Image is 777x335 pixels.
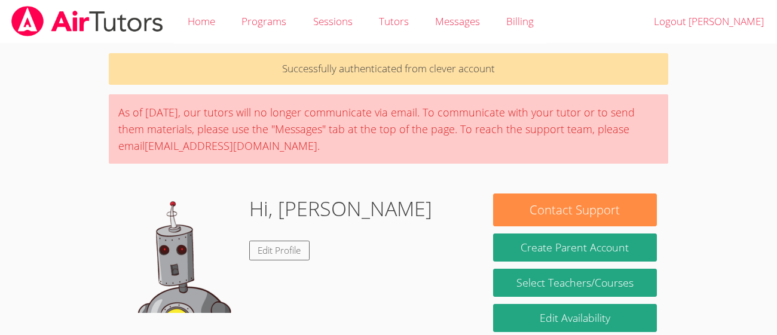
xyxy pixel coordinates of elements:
[249,193,432,224] h1: Hi, [PERSON_NAME]
[435,14,480,28] span: Messages
[249,241,310,260] a: Edit Profile
[109,94,668,164] div: As of [DATE], our tutors will no longer communicate via email. To communicate with your tutor or ...
[109,53,668,85] p: Successfully authenticated from clever account
[120,193,240,313] img: default.png
[493,269,657,297] a: Select Teachers/Courses
[493,233,657,262] button: Create Parent Account
[10,6,164,36] img: airtutors_banner-c4298cdbf04f3fff15de1276eac7730deb9818008684d7c2e4769d2f7ddbe033.png
[493,193,657,226] button: Contact Support
[493,304,657,332] a: Edit Availability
